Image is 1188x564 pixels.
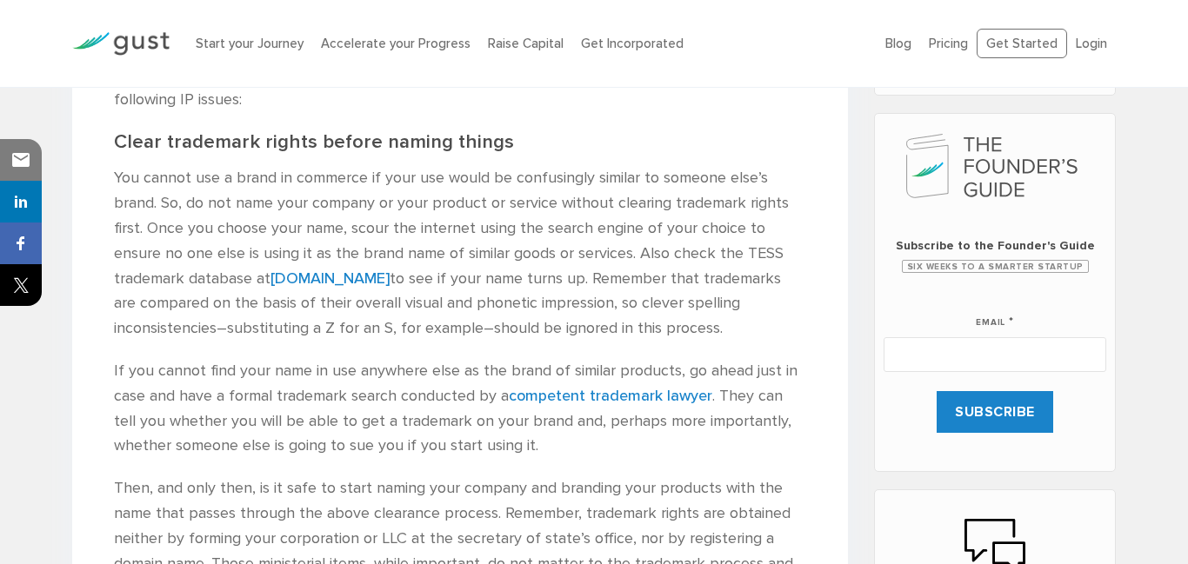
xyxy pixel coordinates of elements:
[114,130,806,154] h2: Clear trademark rights before naming things
[488,36,564,51] a: Raise Capital
[977,29,1067,59] a: Get Started
[114,359,806,459] p: If you cannot find your name in use anywhere else as the brand of similar products, go ahead just...
[929,36,968,51] a: Pricing
[1076,36,1107,51] a: Login
[902,260,1089,273] span: Six Weeks to a Smarter Startup
[937,391,1053,433] input: SUBSCRIBE
[976,295,1013,330] label: Email
[270,269,390,288] a: [DOMAIN_NAME]
[321,36,471,51] a: Accelerate your Progress
[884,237,1105,255] span: Subscribe to the Founder's Guide
[114,166,806,342] p: You cannot use a brand in commerce if your use would be confusingly similar to someone else’s bra...
[196,36,304,51] a: Start your Journey
[509,387,712,405] a: competent trademark lawyer
[72,32,170,56] img: Gust Logo
[581,36,684,51] a: Get Incorporated
[885,36,911,51] a: Blog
